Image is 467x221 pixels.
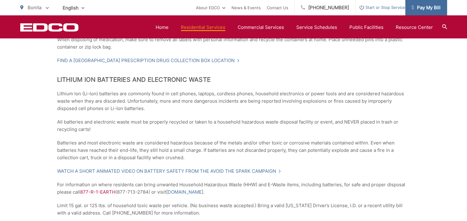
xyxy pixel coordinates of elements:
[57,181,410,196] p: For information on where residents can bring unwanted Household Hazardous Waste (HHW) and E-Waste...
[396,24,433,31] a: Resource Center
[166,188,203,196] a: [DOMAIN_NAME]
[349,24,383,31] a: Public Facilities
[58,2,89,13] span: English
[57,57,240,64] a: Find a [GEOGRAPHIC_DATA] Prescription Drug Collection Box Location
[57,76,410,83] h2: Lithium Ion Batteries and Electronic Waste
[57,139,410,161] p: Batteries and most electronic waste are considered hazardous because of the metals and/or other t...
[57,118,410,133] p: All batteries and electronic waste must be properly recycled or taken to a household hazardous wa...
[28,5,41,10] span: Bonita
[238,24,284,31] a: Commercial Services
[57,90,410,112] p: Lithium Ion (Li-Ion) batteries are commonly found in cell phones, laptops, cordless phones, house...
[57,202,410,217] p: Limit 15 gal. or 125 lbs. of household toxic waste per vehicle. (No business waste accepted.) Bri...
[57,36,410,51] p: When disposing of medication, make sure to remove all labels with personal information and recycl...
[20,23,79,32] a: EDCD logo. Return to the homepage.
[267,4,288,11] a: Contact Us
[196,4,225,11] a: About EDCO
[232,4,261,11] a: News & Events
[156,24,169,31] a: Home
[296,24,337,31] a: Service Schedules
[411,4,441,11] span: Pay My Bill
[57,168,281,175] a: Watch a Short Animated Video on Battery Safety from the Avoid the Spark Campaign
[181,24,225,31] a: Residential Services
[80,189,115,195] span: 877-R-1-EARTH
